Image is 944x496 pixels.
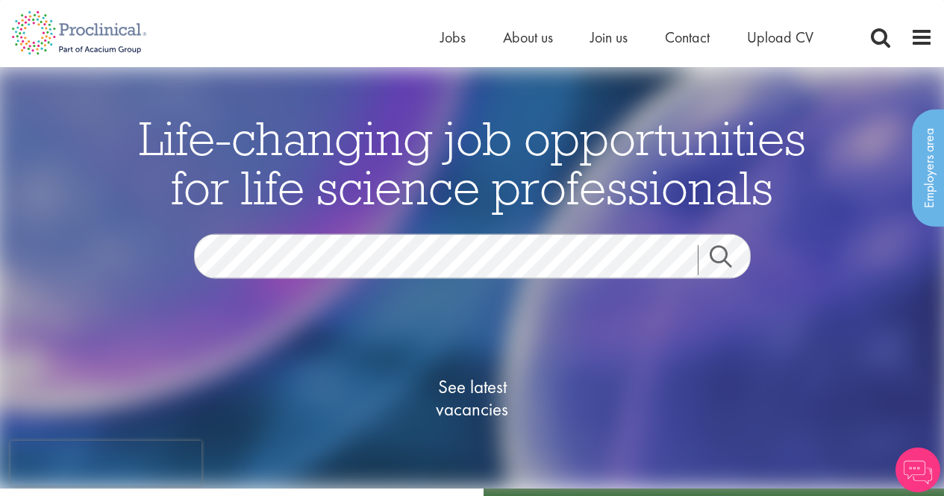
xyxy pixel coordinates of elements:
a: Upload CV [747,28,813,47]
a: Contact [665,28,710,47]
a: See latestvacancies [398,316,547,480]
img: Chatbot [895,448,940,492]
iframe: reCAPTCHA [10,441,201,486]
a: Job search submit button [698,245,762,274]
a: Join us [590,28,628,47]
span: See latest vacancies [398,375,547,420]
span: Life-changing job opportunities for life science professionals [139,107,806,216]
a: About us [503,28,553,47]
a: Jobs [440,28,466,47]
